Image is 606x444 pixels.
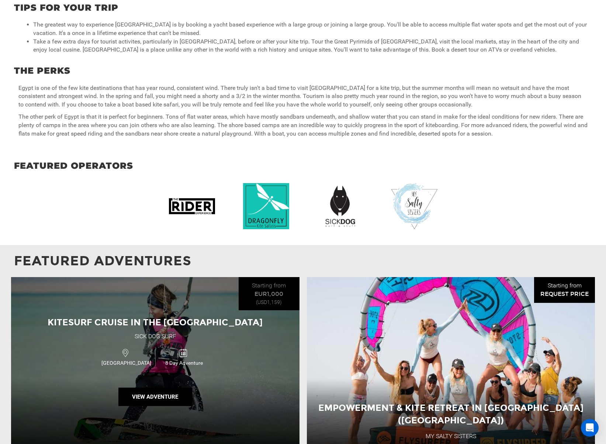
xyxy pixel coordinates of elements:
[391,183,437,229] img: f2f21182af9b65c338ed6339c7264bd4.png
[33,21,588,38] li: The greatest way to experience [GEOGRAPHIC_DATA] is by booking a yacht based experience with a la...
[118,388,192,406] button: View Adventure
[169,183,215,229] img: img_d21cdb2885ca2f2a945a4e83475854ef.jpg
[18,84,588,109] p: Egypt is one of the few kite destinations that has year round, consistent wind. There truly isn't...
[156,359,213,367] span: 8 Day Adventure
[317,183,363,229] img: a06fb7b73b7f7cdebfa7a992c8816a7c.png
[14,252,592,270] p: Featured Adventures
[14,1,592,14] p: Tips for your trip
[97,359,155,367] span: [GEOGRAPHIC_DATA]
[14,160,592,172] p: Featured Operators
[48,317,263,328] span: Kitesurf Cruise in the [GEOGRAPHIC_DATA]
[33,38,588,55] li: Take a few extra days for tourist activites, particularly in [GEOGRAPHIC_DATA], before or after y...
[243,183,289,229] img: 4edb8e752a5168c8fadae61e0c368983.png
[135,332,176,341] div: Sick Dog Surf
[581,419,599,437] div: Open Intercom Messenger
[14,64,592,77] p: The Perks
[18,113,588,138] p: The other perk of Egypt is that it is perfect for beginners. Tons of flat water areas, which have...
